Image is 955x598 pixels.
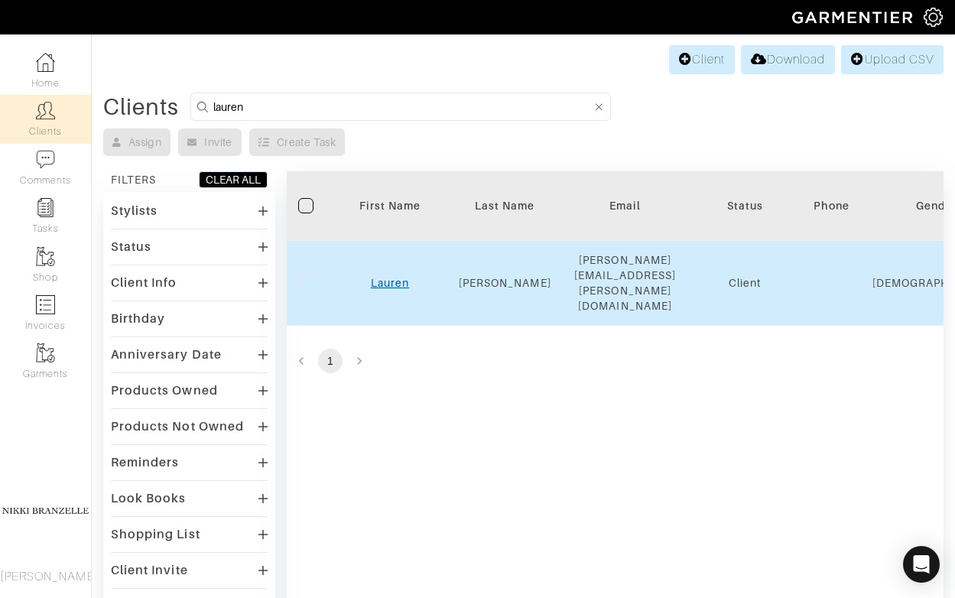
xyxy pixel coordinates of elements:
[111,527,200,542] div: Shopping List
[459,198,551,213] div: Last Name
[741,45,835,74] a: Download
[103,99,179,115] div: Clients
[36,53,55,72] img: dashboard-icon-dbcd8f5a0b271acd01030246c82b418ddd0df26cd7fceb0bd07c9910d44c42f6.png
[36,101,55,120] img: clients-icon-6bae9207a08558b7cb47a8932f037763ab4055f8c8b6bfacd5dc20c3e0201464.png
[111,455,179,470] div: Reminders
[36,247,55,266] img: garments-icon-b7da505a4dc4fd61783c78ac3ca0ef83fa9d6f193b1c9dc38574b1d14d53ca28.png
[111,311,165,327] div: Birthday
[574,198,677,213] div: Email
[111,383,218,398] div: Products Owned
[111,347,222,362] div: Anniversary Date
[199,171,268,188] button: CLEAR ALL
[111,172,156,187] div: FILTERS
[36,295,55,314] img: orders-icon-0abe47150d42831381b5fb84f609e132dff9fe21cb692f30cb5eec754e2cba89.png
[669,45,735,74] a: Client
[111,419,244,434] div: Products Not Owned
[447,171,563,241] th: Toggle SortBy
[814,198,849,213] div: Phone
[206,172,261,187] div: CLEAR ALL
[36,343,55,362] img: garments-icon-b7da505a4dc4fd61783c78ac3ca0ef83fa9d6f193b1c9dc38574b1d14d53ca28.png
[111,275,177,291] div: Client Info
[371,277,409,289] a: Lauren
[111,203,158,219] div: Stylists
[318,349,343,373] button: page 1
[459,277,551,289] a: [PERSON_NAME]
[699,198,791,213] div: Status
[36,150,55,169] img: comment-icon-a0a6a9ef722e966f86d9cbdc48e553b5cf19dbc54f86b18d962a5391bc8f6eb6.png
[111,491,187,506] div: Look Books
[344,198,436,213] div: First Name
[903,546,940,583] div: Open Intercom Messenger
[924,8,943,27] img: gear-icon-white-bd11855cb880d31180b6d7d6211b90ccbf57a29d726f0c71d8c61bd08dd39cc2.png
[36,198,55,217] img: reminder-icon-8004d30b9f0a5d33ae49ab947aed9ed385cf756f9e5892f1edd6e32f2345188e.png
[111,563,188,578] div: Client Invite
[574,252,677,314] div: [PERSON_NAME][EMAIL_ADDRESS][PERSON_NAME][DOMAIN_NAME]
[287,349,944,373] nav: pagination navigation
[687,171,802,241] th: Toggle SortBy
[333,171,447,241] th: Toggle SortBy
[111,239,151,255] div: Status
[213,97,593,116] input: Search by name, email, phone, city, or state
[784,4,924,31] img: garmentier-logo-header-white-b43fb05a5012e4ada735d5af1a66efaba907eab6374d6393d1fbf88cb4ef424d.png
[841,45,944,74] a: Upload CSV
[699,275,791,291] div: Client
